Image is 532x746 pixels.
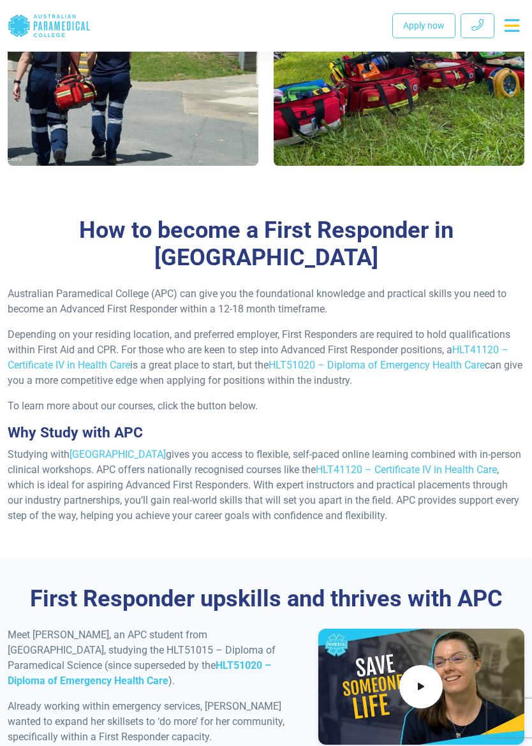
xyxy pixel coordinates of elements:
[8,286,524,317] p: Australian Paramedical College (APC) can give you the foundational knowledge and practical skills...
[8,216,524,272] h2: How to become a First Responder in [GEOGRAPHIC_DATA]
[8,399,524,414] p: To learn more about our courses, click the button below.
[8,424,524,441] h3: Why Study with APC
[70,448,166,460] a: [GEOGRAPHIC_DATA]
[8,700,284,743] span: Already working within emergency services, [PERSON_NAME] wanted to expand her skillsets to ‘do mo...
[168,675,175,687] span: ).
[8,447,524,523] p: Studying with gives you access to flexible, self-paced online learning combined with in-person cl...
[269,359,485,371] a: HLT51020 – Diploma of Emergency Health Care
[392,13,455,38] a: Apply now
[8,629,276,671] span: Meet [PERSON_NAME], an APC student from [GEOGRAPHIC_DATA], studying the HLT51015 – Diploma of Par...
[8,327,524,388] p: Depending on your residing location, and preferred employer, First Responders are required to hol...
[316,464,497,476] a: HLT41120 – Certificate IV in Health Care
[8,585,524,612] h2: First Responder upskills and thrives with APC
[499,14,524,37] button: Toggle navigation
[8,5,91,47] a: Australian Paramedical College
